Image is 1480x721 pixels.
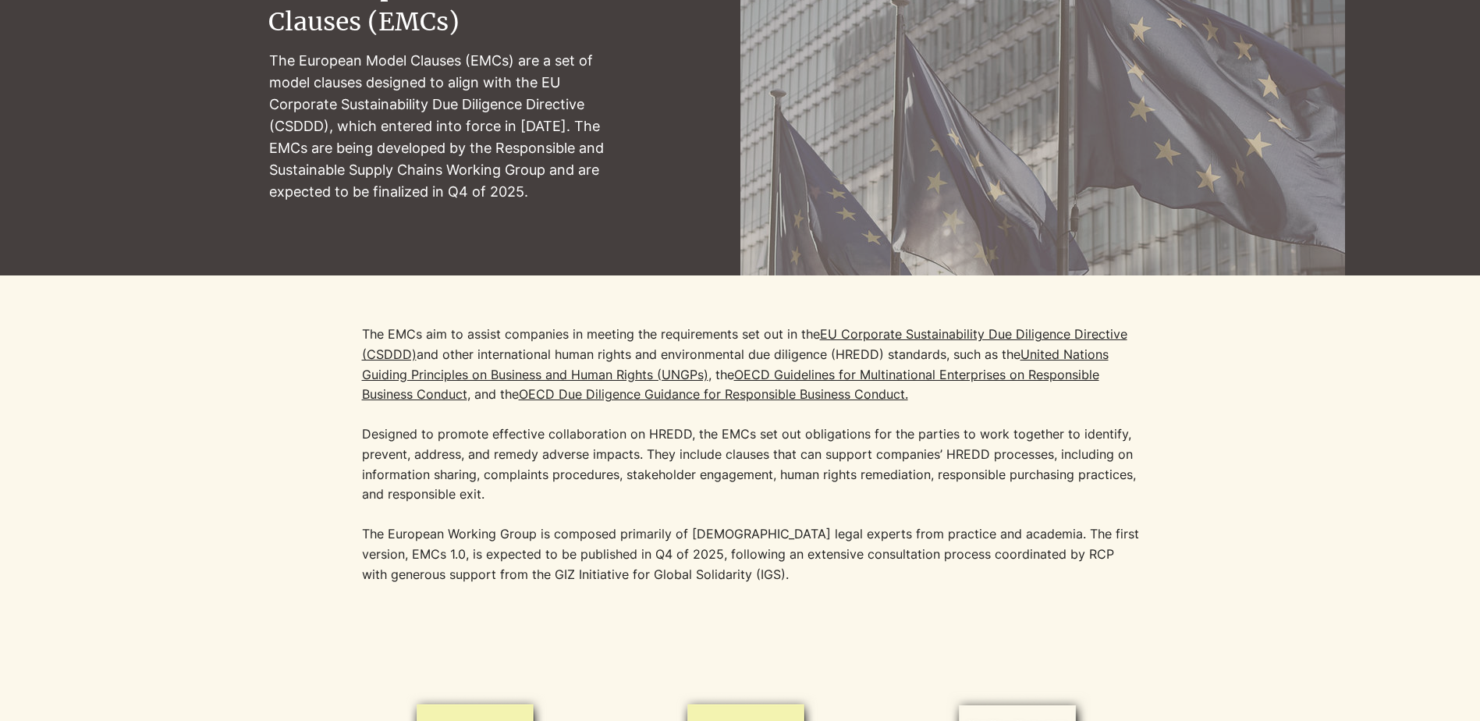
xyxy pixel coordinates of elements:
[362,524,1142,584] p: The European Working Group is composed primarily of [DEMOGRAPHIC_DATA] legal experts from practic...
[362,325,1142,504] p: The EMCs aim to assist companies in meeting the requirements set out in the and other internation...
[269,50,608,204] p: The European Model Clauses (EMCs) are a set of model clauses designed to align with the EU Corpor...
[362,346,1109,382] a: United Nations Guiding Principles on Business and Human Rights (UNGPs)
[519,386,908,402] a: OECD Due Diligence Guidance for Responsible Business Conduct.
